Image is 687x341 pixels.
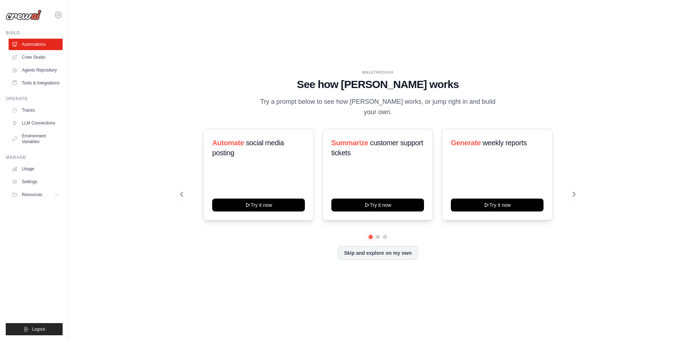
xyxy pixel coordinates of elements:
button: Logout [6,323,63,335]
button: Resources [9,189,63,200]
span: weekly reports [482,139,526,147]
img: Logo [6,10,42,20]
div: Operate [6,96,63,102]
a: Tools & Integrations [9,77,63,89]
h1: See how [PERSON_NAME] works [180,78,575,91]
a: Environment Variables [9,130,63,147]
p: Try a prompt below to see how [PERSON_NAME] works, or jump right in and build your own. [258,97,498,118]
a: Settings [9,176,63,187]
button: Try it now [212,199,305,211]
a: Usage [9,163,63,175]
span: Automate [212,139,244,147]
div: Manage [6,155,63,160]
span: Logout [32,326,45,332]
button: Try it now [451,199,544,211]
a: Automations [9,39,63,50]
button: Try it now [331,199,424,211]
span: Resources [22,192,42,198]
div: WALKTHROUGH [180,70,575,75]
span: social media posting [212,139,284,157]
a: LLM Connections [9,117,63,129]
span: Generate [451,139,481,147]
span: Summarize [331,139,368,147]
a: Agents Repository [9,64,63,76]
button: Skip and explore on my own [338,246,418,260]
div: Build [6,30,63,36]
span: customer support tickets [331,139,423,157]
a: Crew Studio [9,52,63,63]
a: Traces [9,104,63,116]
